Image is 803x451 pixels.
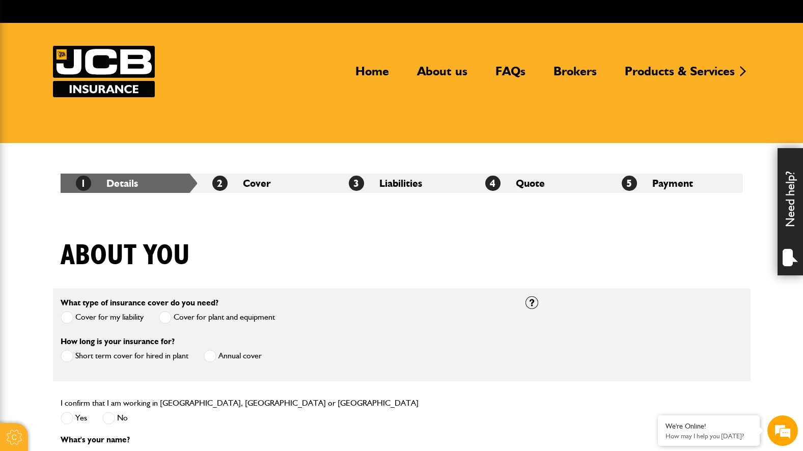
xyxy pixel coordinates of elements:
[666,422,752,431] div: We're Online!
[61,412,87,425] label: Yes
[204,350,262,362] label: Annual cover
[349,176,364,191] span: 3
[76,176,91,191] span: 1
[622,176,637,191] span: 5
[470,174,606,193] li: Quote
[61,436,510,444] p: What's your name?
[53,46,155,97] img: JCB Insurance Services logo
[61,311,144,324] label: Cover for my liability
[61,239,190,273] h1: About you
[197,174,334,193] li: Cover
[488,64,533,87] a: FAQs
[606,174,743,193] li: Payment
[409,64,475,87] a: About us
[778,148,803,275] div: Need help?
[61,399,419,407] label: I confirm that I am working in [GEOGRAPHIC_DATA], [GEOGRAPHIC_DATA] or [GEOGRAPHIC_DATA]
[334,174,470,193] li: Liabilities
[666,432,752,440] p: How may I help you today?
[61,337,175,346] label: How long is your insurance for?
[212,176,228,191] span: 2
[61,299,218,307] label: What type of insurance cover do you need?
[485,176,501,191] span: 4
[102,412,128,425] label: No
[61,350,188,362] label: Short term cover for hired in plant
[61,174,197,193] li: Details
[617,64,742,87] a: Products & Services
[159,311,275,324] label: Cover for plant and equipment
[348,64,397,87] a: Home
[546,64,604,87] a: Brokers
[53,46,155,97] a: JCB Insurance Services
